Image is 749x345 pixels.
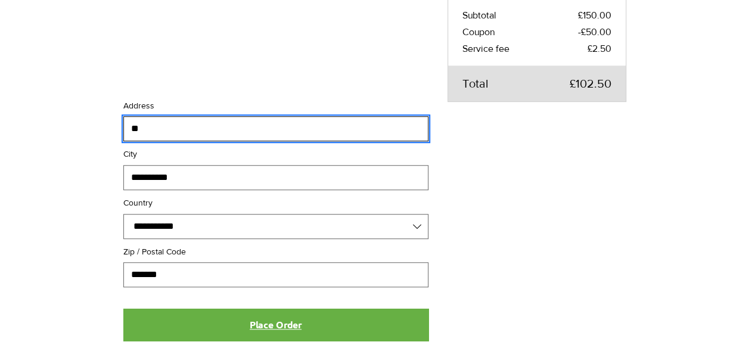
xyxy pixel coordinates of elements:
[462,75,489,92] span: Total
[123,197,428,209] label: Country
[124,263,421,287] input: Zip / Postal Code
[462,25,495,39] span: Coupon
[123,148,137,160] label: City
[123,214,428,239] select: countryCode
[124,117,421,141] input: Address
[462,8,496,23] span: Subtotal
[123,309,428,341] button: Place Order
[124,166,421,189] input: City
[570,75,611,92] span: £102.50
[578,8,611,23] span: £150.00
[462,42,509,56] span: Service fee
[578,25,611,39] span: -£50.00
[123,246,186,258] label: Zip / Postal Code
[588,42,611,56] span: £2.50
